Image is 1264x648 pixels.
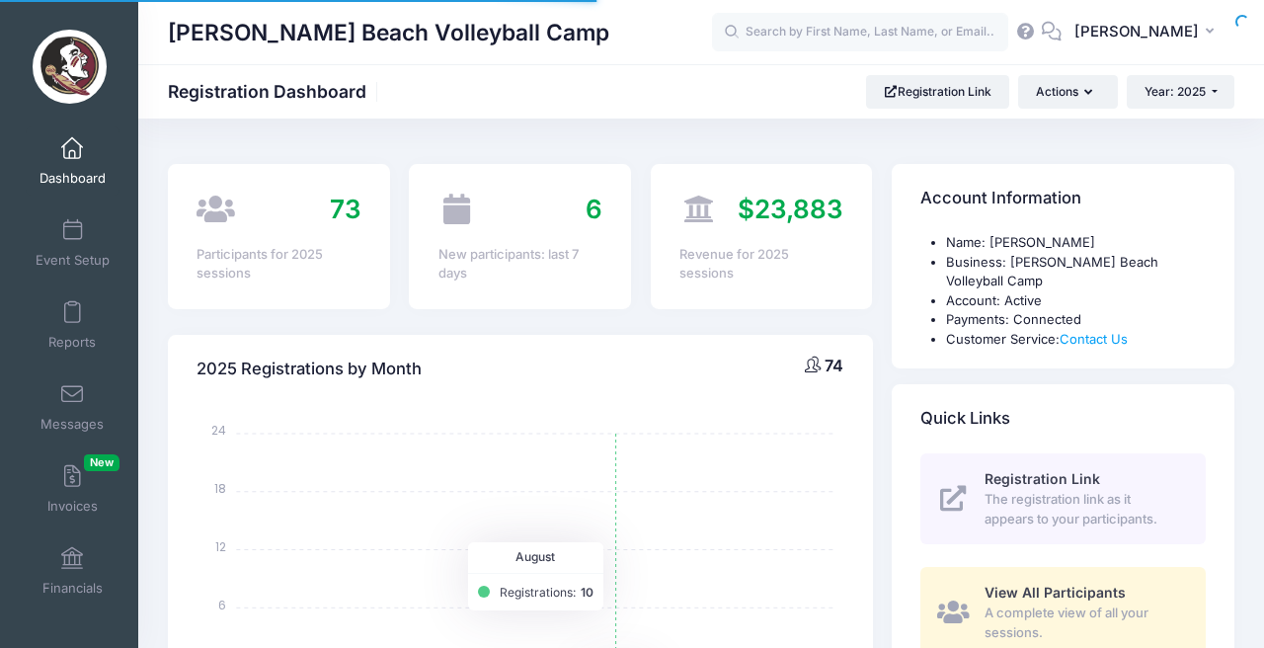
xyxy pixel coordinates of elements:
tspan: 6 [219,596,227,612]
tspan: 12 [216,537,227,554]
li: Payments: Connected [946,310,1206,330]
span: 6 [586,194,602,224]
span: Registration Link [985,470,1100,487]
li: Customer Service: [946,330,1206,350]
span: Dashboard [39,170,106,187]
button: [PERSON_NAME] [1062,10,1234,55]
span: Event Setup [36,252,110,269]
a: Contact Us [1060,331,1128,347]
a: Financials [26,536,119,606]
div: Revenue for 2025 sessions [679,245,843,283]
img: Brooke Niles Beach Volleyball Camp [33,30,107,104]
a: Registration Link [866,75,1009,109]
span: Year: 2025 [1145,84,1206,99]
h4: 2025 Registrations by Month [197,341,422,397]
a: Reports [26,290,119,360]
span: Financials [42,580,103,597]
button: Year: 2025 [1127,75,1234,109]
h4: Quick Links [920,391,1010,447]
div: New participants: last 7 days [438,245,602,283]
span: Messages [40,416,104,433]
span: $23,883 [738,194,843,224]
span: New [84,454,119,471]
span: [PERSON_NAME] [1074,21,1199,42]
span: A complete view of all your sessions. [985,604,1183,642]
h1: [PERSON_NAME] Beach Volleyball Camp [168,10,609,55]
tspan: 18 [215,480,227,497]
a: Messages [26,372,119,442]
li: Name: [PERSON_NAME] [946,233,1206,253]
a: Registration Link The registration link as it appears to your participants. [920,453,1206,544]
input: Search by First Name, Last Name, or Email... [712,13,1008,52]
a: Event Setup [26,208,119,278]
h1: Registration Dashboard [168,81,383,102]
h4: Account Information [920,171,1081,227]
span: Invoices [47,498,98,515]
span: 73 [330,194,361,224]
a: Dashboard [26,126,119,196]
span: The registration link as it appears to your participants. [985,490,1183,528]
li: Business: [PERSON_NAME] Beach Volleyball Camp [946,253,1206,291]
span: 74 [825,356,843,375]
div: Participants for 2025 sessions [197,245,360,283]
span: Reports [48,334,96,351]
span: View All Participants [985,584,1126,601]
button: Actions [1018,75,1117,109]
a: InvoicesNew [26,454,119,524]
li: Account: Active [946,291,1206,311]
tspan: 24 [212,422,227,439]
